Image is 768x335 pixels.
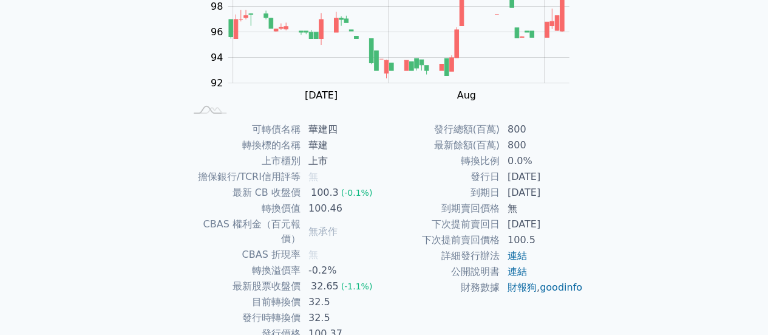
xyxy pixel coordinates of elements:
td: -0.2% [301,263,384,278]
a: goodinfo [540,281,582,293]
td: 100.5 [500,232,583,248]
a: 連結 [508,250,527,261]
div: 100.3 [308,185,341,200]
td: 800 [500,122,583,137]
td: 詳細發行辦法 [384,248,500,264]
tspan: 94 [211,52,223,63]
td: 32.5 [301,294,384,310]
tspan: 96 [211,26,223,38]
td: 無 [500,201,583,216]
td: CBAS 權利金（百元報價） [185,216,301,247]
td: [DATE] [500,185,583,201]
td: 0.0% [500,153,583,169]
td: 擔保銀行/TCRI信用評等 [185,169,301,185]
td: 最新股票收盤價 [185,278,301,294]
td: 華建四 [301,122,384,137]
td: 可轉債名稱 [185,122,301,137]
td: [DATE] [500,216,583,232]
td: 800 [500,137,583,153]
a: 連結 [508,266,527,277]
td: 目前轉換價 [185,294,301,310]
td: 轉換標的名稱 [185,137,301,153]
td: 公開說明書 [384,264,500,280]
span: 無 [308,249,318,260]
tspan: [DATE] [305,89,338,101]
span: 無承作 [308,226,338,237]
span: (-0.1%) [341,188,373,198]
td: 上市櫃別 [185,153,301,169]
td: 下次提前賣回價格 [384,232,500,248]
tspan: Aug [457,89,475,101]
tspan: 92 [211,77,223,89]
td: 發行總額(百萬) [384,122,500,137]
td: 32.5 [301,310,384,326]
td: 上市 [301,153,384,169]
td: 最新餘額(百萬) [384,137,500,153]
td: 財務數據 [384,280,500,295]
td: , [500,280,583,295]
td: 轉換價值 [185,201,301,216]
td: 下次提前賣回日 [384,216,500,232]
div: 32.65 [308,279,341,294]
tspan: 98 [211,1,223,12]
td: [DATE] [500,169,583,185]
td: 發行時轉換價 [185,310,301,326]
span: (-1.1%) [341,281,373,291]
td: 轉換比例 [384,153,500,169]
td: 發行日 [384,169,500,185]
td: 100.46 [301,201,384,216]
td: 最新 CB 收盤價 [185,185,301,201]
a: 財報狗 [508,281,537,293]
td: 到期日 [384,185,500,201]
td: 華建 [301,137,384,153]
td: CBAS 折現率 [185,247,301,263]
td: 轉換溢價率 [185,263,301,278]
span: 無 [308,171,318,182]
td: 到期賣回價格 [384,201,500,216]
